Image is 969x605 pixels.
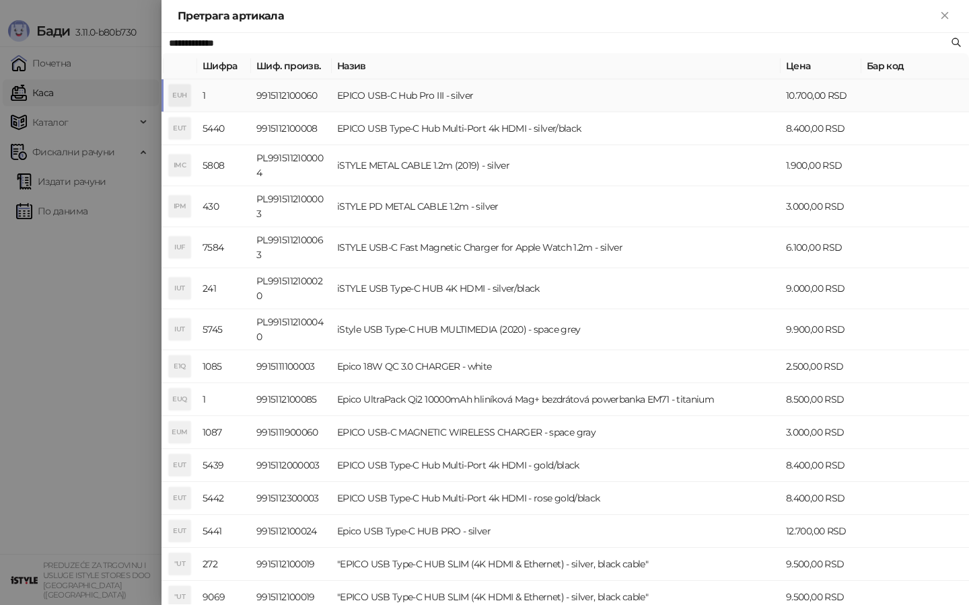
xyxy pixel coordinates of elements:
td: 9.500,00 RSD [781,548,861,581]
td: 5439 [197,449,251,482]
td: EPICO USB Type-C Hub Multi-Port 4k HDMI - silver/black [332,112,781,145]
th: Бар код [861,53,969,79]
td: 6.100,00 RSD [781,227,861,268]
td: iSTYLE METAL CABLE 1.2m (2019) - silver [332,145,781,186]
div: IUF [169,237,190,258]
td: 241 [197,268,251,309]
div: IUT [169,319,190,340]
td: 5440 [197,112,251,145]
th: Шифра [197,53,251,79]
td: PL9915112100063 [251,227,332,268]
th: Цена [781,53,861,79]
td: 9915112100008 [251,112,332,145]
td: iSTYLE PD METAL CABLE 1.2m - silver [332,186,781,227]
td: 7584 [197,227,251,268]
div: IPM [169,196,190,217]
td: iStyle USB Type-C HUB MULTIMEDIA (2020) - space grey [332,309,781,350]
div: Претрага артикала [178,8,937,24]
div: IUT [169,278,190,299]
div: EUT [169,118,190,139]
td: PL9915112100003 [251,186,332,227]
td: 8.400,00 RSD [781,112,861,145]
td: EPICO USB-C Hub Pro III - silver [332,79,781,112]
div: "UT [169,553,190,575]
td: 8.400,00 RSD [781,482,861,515]
td: 1085 [197,350,251,383]
td: 9915112100019 [251,548,332,581]
td: 5808 [197,145,251,186]
td: iSTYLE USB Type-C HUB 4K HDMI - silver/black [332,268,781,309]
td: EPICO USB Type-C Hub Multi-Port 4k HDMI - rose gold/black [332,482,781,515]
td: 12.700,00 RSD [781,515,861,548]
td: 2.500,00 RSD [781,350,861,383]
div: EUT [169,520,190,542]
td: ISTYLE USB-C Fast Magnetic Charger for Apple Watch 1.2m - silver [332,227,781,268]
td: 9915112100085 [251,383,332,416]
td: 3.000,00 RSD [781,186,861,227]
td: 3.000,00 RSD [781,416,861,449]
td: 10.700,00 RSD [781,79,861,112]
td: 9915112000003 [251,449,332,482]
td: EPICO USB-C MAGNETIC WIRELESS CHARGER - space gray [332,416,781,449]
td: 5442 [197,482,251,515]
div: EUT [169,487,190,509]
td: PL9915112100020 [251,268,332,309]
td: 9915112100024 [251,515,332,548]
td: 8.400,00 RSD [781,449,861,482]
button: Close [937,8,953,24]
td: 9915111100003 [251,350,332,383]
td: Epico UltraPack Qi2 10000mAh hliníková Mag+ bezdrátová powerbanka EM71 - titanium [332,383,781,416]
td: Epico 18W QC 3.0 CHARGER - white [332,350,781,383]
td: 9915112300003 [251,482,332,515]
td: 1087 [197,416,251,449]
td: 5441 [197,515,251,548]
td: 8.500,00 RSD [781,383,861,416]
td: PL9915112100040 [251,309,332,350]
td: 9.000,00 RSD [781,268,861,309]
div: EUH [169,85,190,106]
td: 430 [197,186,251,227]
div: EUQ [169,389,190,410]
td: 272 [197,548,251,581]
td: 1 [197,79,251,112]
div: IMC [169,155,190,176]
td: Epico USB Type-C HUB PRO - silver [332,515,781,548]
td: 9915112100060 [251,79,332,112]
td: EPICO USB Type-C Hub Multi-Port 4k HDMI - gold/black [332,449,781,482]
td: PL9915112100004 [251,145,332,186]
div: EUT [169,454,190,476]
td: 1.900,00 RSD [781,145,861,186]
th: Шиф. произв. [251,53,332,79]
div: E1Q [169,356,190,377]
td: 9.900,00 RSD [781,309,861,350]
td: 9915111900060 [251,416,332,449]
td: 1 [197,383,251,416]
td: "EPICO USB Type-C HUB SLIM (4K HDMI & Ethernet) - silver, black cable" [332,548,781,581]
div: EUM [169,421,190,443]
td: 5745 [197,309,251,350]
th: Назив [332,53,781,79]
